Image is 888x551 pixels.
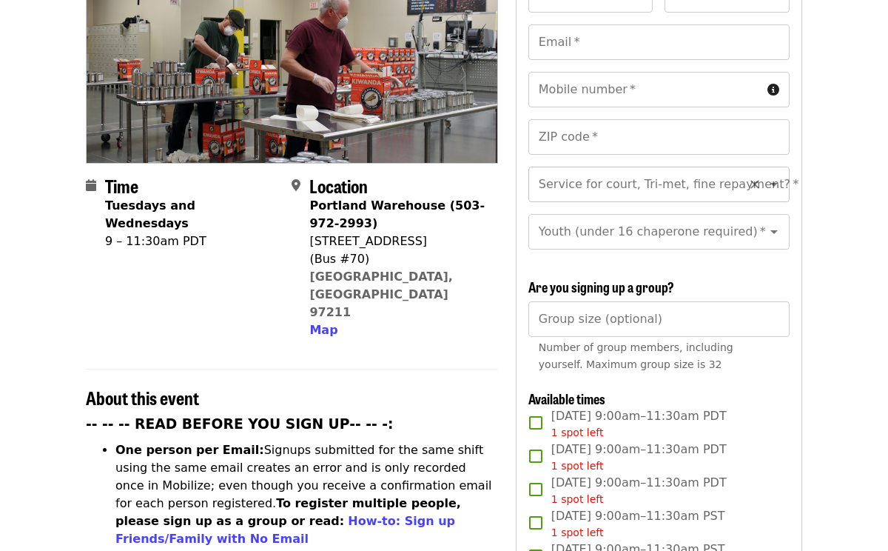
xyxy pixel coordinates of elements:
[309,173,368,198] span: Location
[528,24,790,60] input: Email
[115,496,461,528] strong: To register multiple people, please sign up as a group or read:
[309,321,337,339] button: Map
[528,72,761,107] input: Mobile number
[551,441,727,474] span: [DATE] 9:00am–11:30am PDT
[105,173,138,198] span: Time
[744,174,765,195] button: Clear
[764,174,784,195] button: Open
[528,301,790,337] input: [object Object]
[86,416,394,432] strong: -- -- -- READ BEFORE YOU SIGN UP-- -- -:
[551,407,727,441] span: [DATE] 9:00am–11:30am PDT
[115,514,455,546] a: How-to: Sign up Friends/Family with No Email
[528,119,790,155] input: ZIP code
[309,198,485,230] strong: Portland Warehouse (503-972-2993)
[86,178,96,193] i: calendar icon
[105,233,280,250] div: 9 – 11:30am PDT
[551,527,604,538] span: 1 spot left
[528,277,674,296] span: Are you signing up a group?
[539,341,733,370] span: Number of group members, including yourself. Maximum group size is 32
[764,221,784,242] button: Open
[551,493,604,505] span: 1 spot left
[767,83,779,97] i: circle-info icon
[551,427,604,438] span: 1 spot left
[309,323,337,337] span: Map
[309,270,453,319] a: [GEOGRAPHIC_DATA], [GEOGRAPHIC_DATA] 97211
[292,178,300,193] i: map-marker-alt icon
[105,198,195,230] strong: Tuesdays and Wednesdays
[551,507,725,541] span: [DATE] 9:00am–11:30am PST
[115,443,264,457] strong: One person per Email:
[86,384,199,410] span: About this event
[115,441,498,548] li: Signups submitted for the same shift using the same email creates an error and is only recorded o...
[309,233,485,250] div: [STREET_ADDRESS]
[528,389,605,408] span: Available times
[551,460,604,472] span: 1 spot left
[551,474,727,507] span: [DATE] 9:00am–11:30am PDT
[309,250,485,268] div: (Bus #70)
